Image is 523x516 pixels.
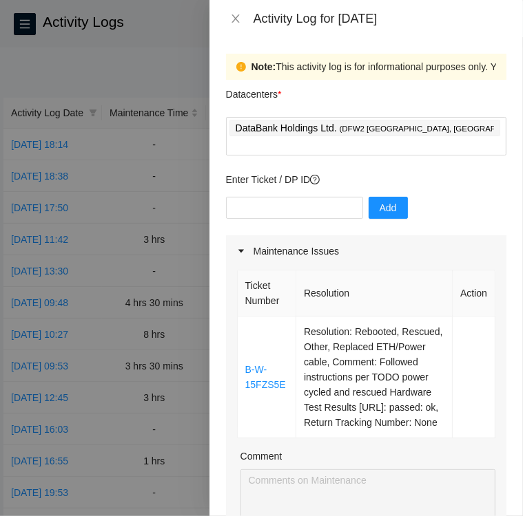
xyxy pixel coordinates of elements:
span: caret-right [237,247,245,255]
span: close [230,13,241,24]
button: Add [369,197,408,219]
p: Datacenters [226,80,282,102]
span: Add [380,200,397,215]
span: exclamation-circle [236,62,246,72]
td: Resolution: Rebooted, Rescued, Other, Replaced ETH/Power cable, Comment: Followed instructions pe... [296,316,453,438]
th: Resolution [296,270,453,316]
div: Maintenance Issues [226,235,506,267]
label: Comment [240,449,283,464]
th: Action [453,270,495,316]
th: Ticket Number [238,270,296,316]
p: Enter Ticket / DP ID [226,172,506,187]
button: Close [226,12,245,25]
a: B-W-15FZS5E [245,364,286,390]
span: question-circle [310,175,320,184]
strong: Note: [252,59,276,74]
div: Activity Log for [DATE] [254,11,506,26]
p: DataBank Holdings Ltd. ) [236,120,494,136]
